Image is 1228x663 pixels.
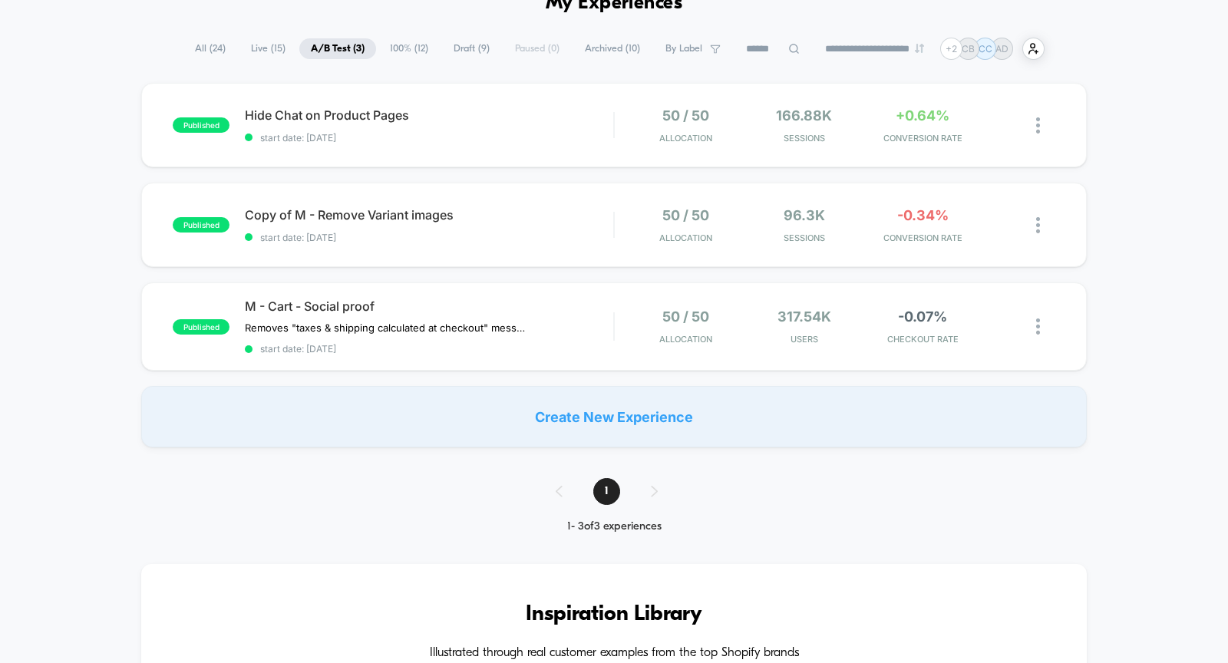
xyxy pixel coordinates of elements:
[897,207,949,223] span: -0.34%
[867,334,979,345] span: CHECKOUT RATE
[245,343,613,355] span: start date: [DATE]
[141,386,1087,447] div: Create New Experience
[776,107,832,124] span: 166.88k
[748,133,860,143] span: Sessions
[979,43,992,54] p: CC
[173,117,229,133] span: published
[1036,217,1040,233] img: close
[748,334,860,345] span: Users
[659,233,712,243] span: Allocation
[173,217,229,233] span: published
[748,233,860,243] span: Sessions
[245,207,613,223] span: Copy of M - Remove Variant images
[540,520,688,533] div: 1 - 3 of 3 experiences
[898,308,947,325] span: -0.07%
[662,207,709,223] span: 50 / 50
[593,478,620,505] span: 1
[659,133,712,143] span: Allocation
[665,43,702,54] span: By Label
[573,38,652,59] span: Archived ( 10 )
[1036,117,1040,134] img: close
[245,232,613,243] span: start date: [DATE]
[777,308,831,325] span: 317.54k
[187,646,1041,661] h4: Illustrated through real customer examples from the top Shopify brands
[867,133,979,143] span: CONVERSION RATE
[784,207,825,223] span: 96.3k
[662,107,709,124] span: 50 / 50
[187,602,1041,627] h3: Inspiration Library
[299,38,376,59] span: A/B Test ( 3 )
[173,319,229,335] span: published
[245,132,613,143] span: start date: [DATE]
[995,43,1008,54] p: AD
[183,38,237,59] span: All ( 24 )
[245,299,613,314] span: M - Cart - Social proof
[662,308,709,325] span: 50 / 50
[867,233,979,243] span: CONVERSION RATE
[245,107,613,123] span: Hide Chat on Product Pages
[245,322,530,334] span: Removes "taxes & shipping calculated at checkout" messageAdds social proof below the CTA
[940,38,962,60] div: + 2
[1036,318,1040,335] img: close
[915,44,924,53] img: end
[378,38,440,59] span: 100% ( 12 )
[896,107,949,124] span: +0.64%
[442,38,501,59] span: Draft ( 9 )
[239,38,297,59] span: Live ( 15 )
[659,334,712,345] span: Allocation
[962,43,975,54] p: CB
